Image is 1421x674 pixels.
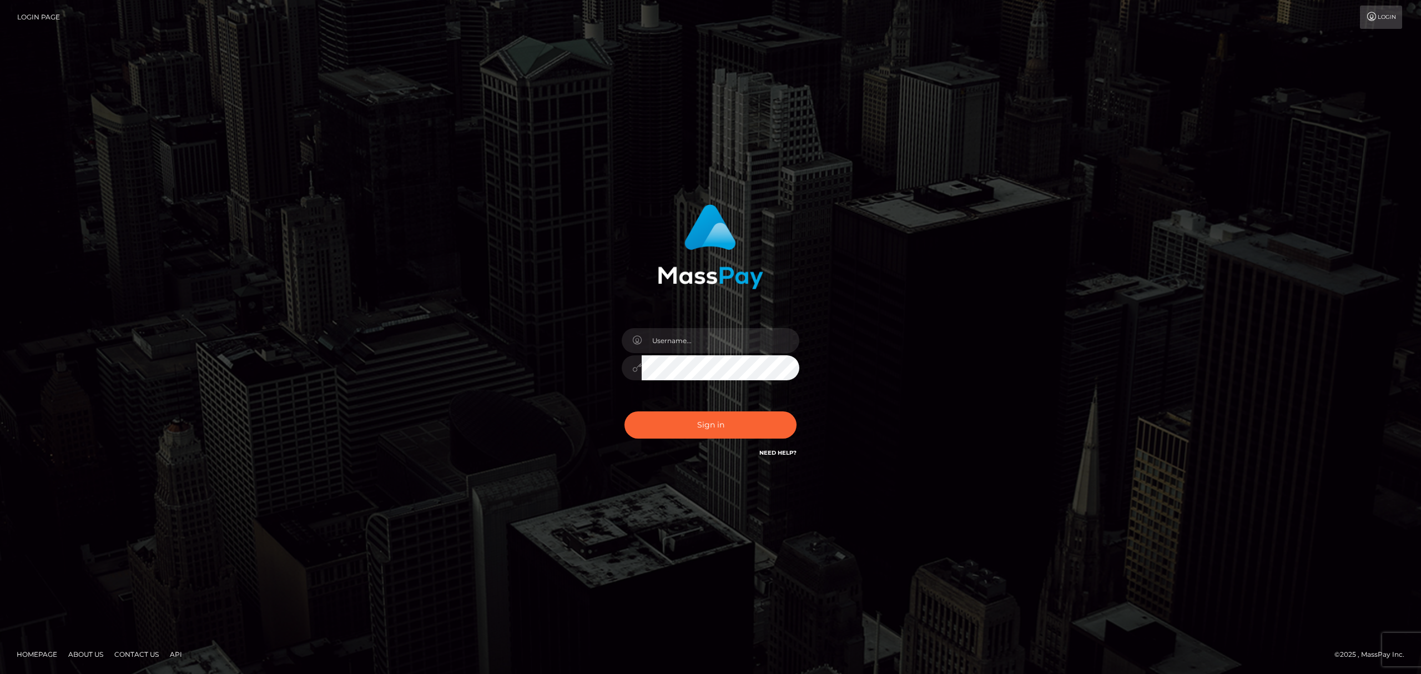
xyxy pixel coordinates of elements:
[17,6,60,29] a: Login Page
[658,204,763,289] img: MassPay Login
[64,646,108,663] a: About Us
[1334,648,1413,661] div: © 2025 , MassPay Inc.
[1360,6,1402,29] a: Login
[12,646,62,663] a: Homepage
[624,411,797,439] button: Sign in
[110,646,163,663] a: Contact Us
[165,646,187,663] a: API
[642,328,799,353] input: Username...
[759,449,797,456] a: Need Help?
